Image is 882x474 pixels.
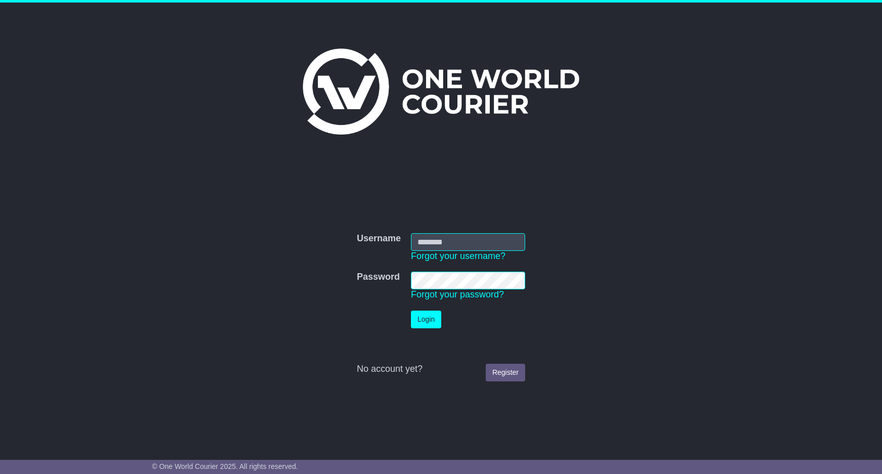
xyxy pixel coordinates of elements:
button: Login [411,311,441,328]
span: © One World Courier 2025. All rights reserved. [152,462,298,470]
a: Forgot your username? [411,251,505,261]
label: Password [357,272,400,283]
a: Forgot your password? [411,289,504,299]
div: No account yet? [357,364,525,375]
img: One World [303,49,579,135]
label: Username [357,233,401,244]
a: Register [486,364,525,381]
